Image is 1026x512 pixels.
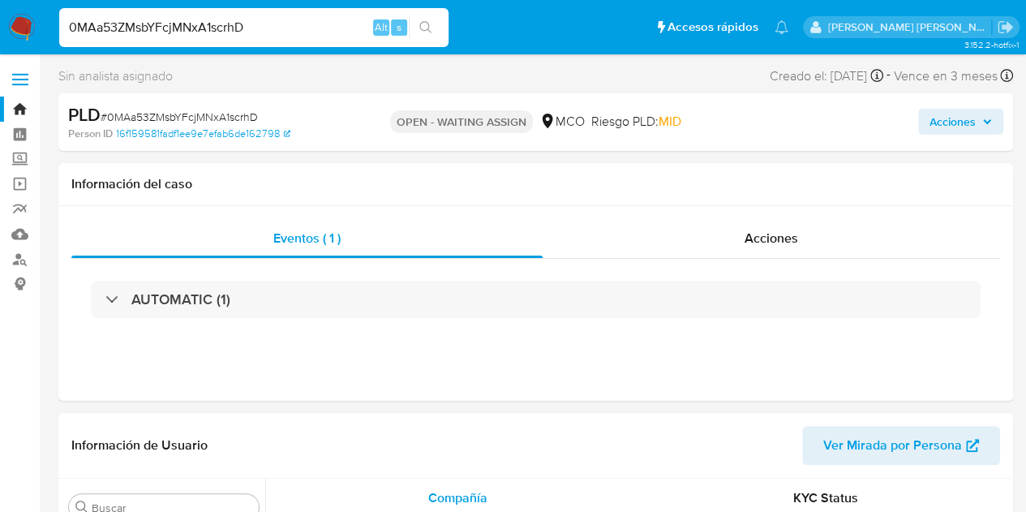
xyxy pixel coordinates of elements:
span: Compañía [428,488,487,507]
b: Person ID [68,127,113,141]
p: OPEN - WAITING ASSIGN [390,110,533,133]
span: - [886,65,891,87]
span: # 0MAa53ZMsbYFcjMNxA1scrhD [101,109,258,125]
button: search-icon [409,16,442,39]
span: KYC Status [793,488,858,507]
b: PLD [68,101,101,127]
span: Ver Mirada por Persona [823,426,962,465]
a: 16f159581fadf1ee9e7efab6de162798 [116,127,290,141]
span: Alt [375,19,388,35]
span: Accesos rápidos [668,19,758,36]
a: Notificaciones [775,20,788,34]
p: leonardo.alvarezortiz@mercadolibre.com.co [828,19,992,35]
h3: AUTOMATIC (1) [131,290,230,308]
span: s [397,19,401,35]
span: Acciones [929,109,976,135]
h1: Información de Usuario [71,437,208,454]
div: AUTOMATIC (1) [91,281,981,318]
input: Buscar usuario o caso... [59,17,449,38]
span: MID [659,112,681,131]
a: Salir [997,19,1014,36]
span: Sin analista asignado [58,67,173,85]
span: Eventos ( 1 ) [273,229,341,247]
button: Acciones [918,109,1003,135]
div: MCO [539,113,585,131]
span: Riesgo PLD: [591,113,681,131]
button: Ver Mirada por Persona [802,426,1000,465]
span: Acciones [745,229,798,247]
h1: Información del caso [71,176,1000,192]
div: Creado el: [DATE] [770,65,883,87]
span: Vence en 3 meses [894,67,998,85]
